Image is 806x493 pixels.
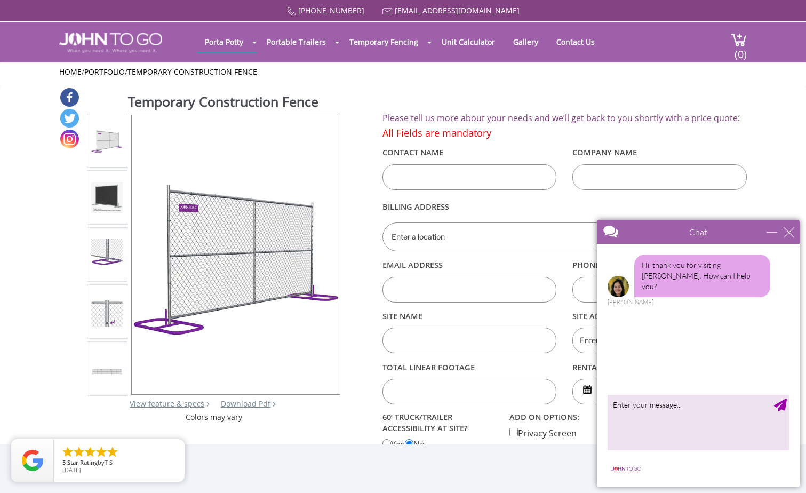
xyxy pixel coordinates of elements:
input: Start date | End date [572,379,747,404]
a: Instagram [60,130,79,148]
span: 5 [62,458,66,466]
span: by [62,459,176,467]
a: View feature & specs [130,399,204,409]
label: Site Name [382,307,557,325]
h1: Temporary Construction Fence [128,92,341,114]
label: Billing Address [382,194,747,220]
a: Gallery [505,31,546,52]
li:  [61,446,74,458]
h2: Please tell us more about your needs and we’ll get back to you shortly with a price quote: [382,114,747,123]
iframe: Live Chat Box [590,213,806,493]
a: Home [59,67,82,77]
label: Email Address [382,256,557,274]
label: rental duration [572,358,747,376]
label: 60’ TRUCK/TRAILER ACCESSIBILITY AT SITE? [382,409,493,436]
img: Product [91,366,123,377]
h4: All Fields are mandatory [382,128,747,139]
li:  [106,446,119,458]
span: Star Rating [67,458,98,466]
label: Company Name [572,144,747,162]
img: Product [91,296,123,327]
div: Colors may vary [87,412,341,423]
a: Portable Trailers [259,31,334,52]
img: right arrow icon [206,402,210,407]
label: Phone Number [572,256,747,274]
a: Contact Us [548,31,603,52]
label: Contact Name [382,144,557,162]
img: Call [287,7,296,16]
img: Product [91,239,123,270]
img: Review Rating [22,450,43,471]
label: Total linear footage [382,358,557,376]
a: Porta Potty [197,31,251,52]
a: Portfolio [84,67,125,77]
span: [DATE] [62,466,81,474]
input: Enter a location [572,328,747,353]
input: Enter a location [382,222,747,251]
a: [EMAIL_ADDRESS][DOMAIN_NAME] [395,5,520,15]
span: T S [105,458,113,466]
img: chevron.png [273,402,276,407]
img: JOHN to go [59,33,162,53]
a: Unit Calculator [434,31,503,52]
img: Product [132,150,340,359]
li:  [95,446,108,458]
img: Product [91,182,123,213]
a: Temporary Fencing [341,31,426,52]
a: [PHONE_NUMBER] [298,5,364,15]
img: cart a [731,33,747,47]
li:  [84,446,97,458]
label: add on options: [509,409,620,425]
img: Mail [382,8,393,15]
img: Product [91,125,123,156]
a: Download Pdf [221,399,270,409]
a: Facebook [60,88,79,107]
label: Site Address [572,307,747,325]
a: Temporary Construction Fence [127,67,257,77]
li:  [73,446,85,458]
ul: / / [59,67,747,77]
span: (0) [734,38,747,61]
a: Twitter [60,109,79,128]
